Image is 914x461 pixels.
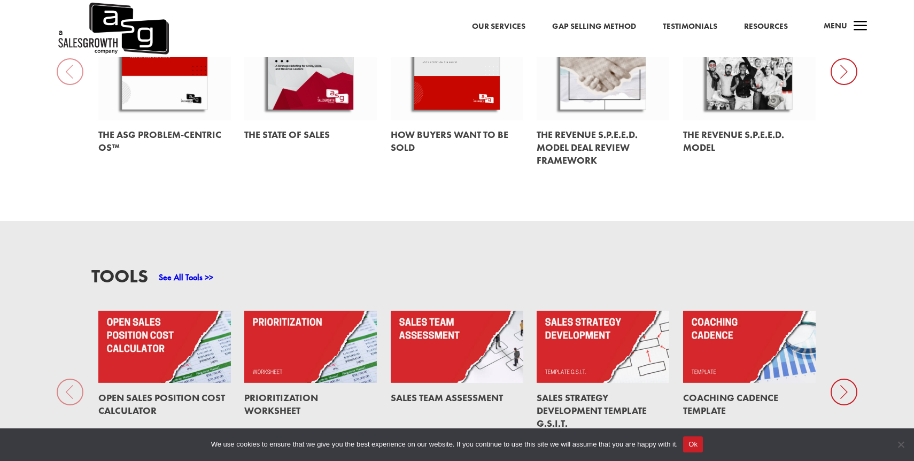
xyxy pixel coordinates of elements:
[91,267,148,291] h3: Tools
[159,272,213,283] a: See All Tools >>
[244,391,318,417] a: Prioritization Worksheet
[744,20,788,34] a: Resources
[683,436,703,452] button: Ok
[683,391,778,417] a: Coaching Cadence Template
[895,439,906,450] span: No
[211,439,678,450] span: We use cookies to ensure that we give you the best experience on our website. If you continue to ...
[850,16,871,37] span: a
[391,391,503,404] a: Sales Team Assessment
[98,391,225,417] a: Open Sales Position Cost Calculator
[537,391,647,429] a: Sales Strategy Development Template G.S.I.T.
[472,20,525,34] a: Our Services
[552,20,636,34] a: Gap Selling Method
[824,20,847,31] span: Menu
[663,20,717,34] a: Testimonials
